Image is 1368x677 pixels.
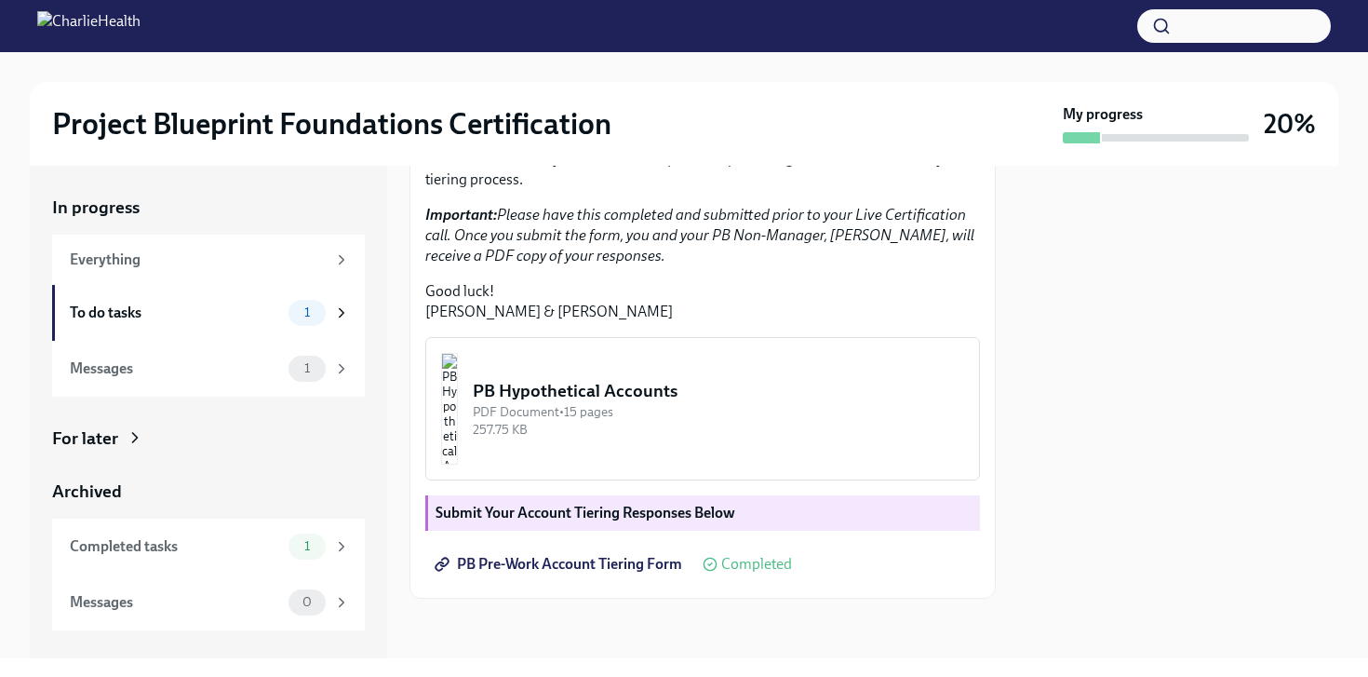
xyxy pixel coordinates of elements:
div: For later [52,427,118,451]
span: 1 [293,361,321,375]
div: PB Hypothetical Accounts [473,379,964,403]
p: Good luck! [PERSON_NAME] & [PERSON_NAME] [425,281,980,322]
div: PDF Document • 15 pages [473,403,964,421]
strong: Submit Your Account Tiering Responses Below [436,504,735,521]
strong: My progress [1063,104,1143,125]
a: Messages1 [52,341,365,397]
em: Please have this completed and submitted prior to your Live Certification call. Once you submit t... [425,206,974,264]
span: 1 [293,305,321,319]
a: In progress [52,196,365,220]
a: Completed tasks1 [52,519,365,575]
div: Messages [70,359,281,379]
img: PB Hypothetical Accounts [441,353,458,465]
span: PB Pre-Work Account Tiering Form [438,555,682,574]
div: 257.75 KB [473,421,964,439]
h2: Project Blueprint Foundations Certification [52,105,611,142]
div: Everything [70,250,326,270]
img: CharlieHealth [37,11,141,41]
span: 1 [293,539,321,553]
button: PB Hypothetical AccountsPDF Document•15 pages257.75 KB [425,337,980,481]
a: PB Pre-Work Account Tiering Form [425,546,695,583]
span: 0 [291,595,323,609]
a: Archived [52,480,365,504]
a: Everything [52,235,365,285]
strong: Important: [425,206,497,223]
div: Completed tasks [70,536,281,557]
h3: 20% [1264,107,1316,141]
a: To do tasks1 [52,285,365,341]
a: For later [52,427,365,451]
span: Completed [721,557,792,572]
a: Messages0 [52,575,365,630]
div: Messages [70,592,281,613]
div: To do tasks [70,303,281,323]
